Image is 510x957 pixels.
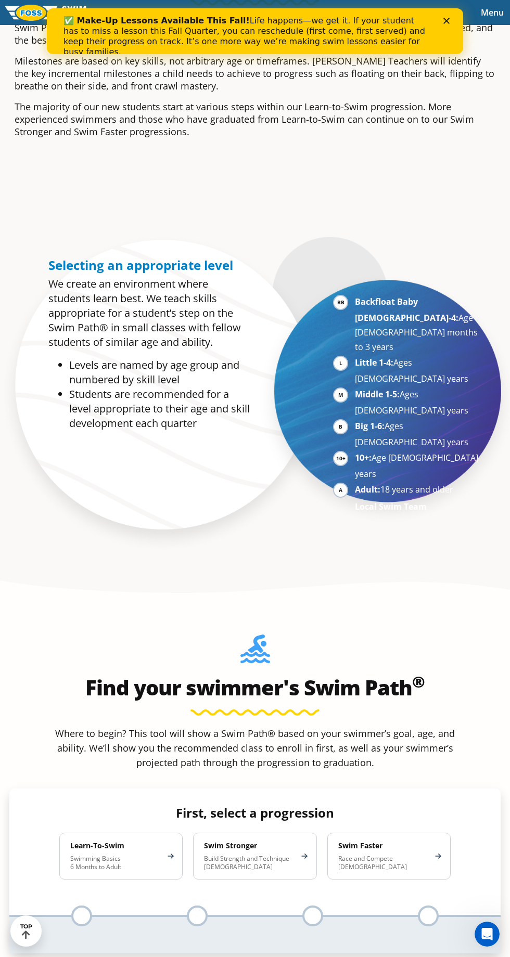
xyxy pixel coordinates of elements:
[48,256,233,274] span: Selecting an appropriate level
[17,7,203,17] b: ✅ Make-Up Lessons Available This Fall!
[355,501,427,512] strong: Local Swim Team
[51,726,459,770] p: Where to begin? This tool will show a Swim Path® based on your swimmer’s goal, age, and ability. ...
[355,389,400,400] strong: Middle 1-5:
[17,7,383,49] div: Life happens—we get it. If your student has to miss a lesson this Fall Quarter, you can reschedul...
[204,855,295,871] p: Build Strength and Technique [DEMOGRAPHIC_DATA]
[355,450,482,481] li: Age [DEMOGRAPHIC_DATA] years
[204,841,295,850] h4: Swim Stronger
[355,294,482,354] li: Age [DEMOGRAPHIC_DATA] months to 3 years
[412,671,425,692] sup: ®
[15,55,495,92] p: Milestones are based on key skills, not arbitrary age or timeframes. [PERSON_NAME] Teachers will ...
[355,420,385,432] strong: Big 1-6:
[47,8,463,54] iframe: Intercom live chat banner
[338,855,429,871] p: Race and Compete [DEMOGRAPHIC_DATA]
[48,277,250,350] p: We create an environment where students learn best. We teach skills appropriate for a student’s s...
[355,357,393,368] strong: Little 1-4:
[397,9,407,16] div: Close
[70,841,161,850] h4: Learn-To-Swim
[355,387,482,418] li: Ages [DEMOGRAPHIC_DATA] years
[69,387,250,431] li: Students are recommended for a level appropriate to their age and skill development each quarter
[15,21,495,46] p: Swim Path® takes into account each student’s age, previous water experiences, skills already deve...
[70,855,161,871] p: Swimming Basics 6 Months to Adult
[20,923,32,939] div: TOP
[51,806,458,820] h4: First, select a progression
[475,922,500,947] iframe: Intercom live chat
[69,358,250,387] li: Levels are named by age group and numbered by skill level
[481,7,504,18] span: Menu
[355,452,372,463] strong: 10+:
[15,100,495,138] p: The majority of our new students start at various steps within our Learn-to-Swim progression. Mor...
[5,5,94,21] img: FOSS Swim School Logo
[355,484,380,495] strong: Adult:
[355,482,482,498] li: 18 years and older
[338,841,429,850] h4: Swim Faster
[355,419,482,449] li: Ages [DEMOGRAPHIC_DATA] years
[475,5,510,20] button: Toggle navigation
[9,675,501,700] h2: Find your swimmer's Swim Path
[355,355,482,386] li: Ages [DEMOGRAPHIC_DATA] years
[355,296,458,324] strong: Backfloat Baby [DEMOGRAPHIC_DATA]-4:
[240,635,270,670] img: Foss-Location-Swimming-Pool-Person.svg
